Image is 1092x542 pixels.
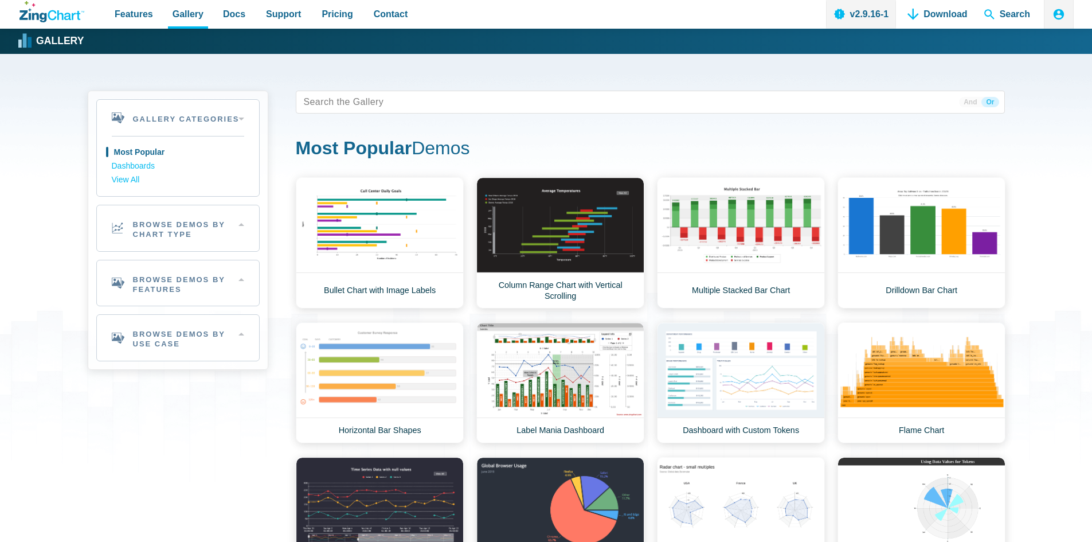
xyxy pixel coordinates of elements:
[476,177,644,309] a: Column Range Chart with Vertical Scrolling
[173,6,203,22] span: Gallery
[657,322,825,443] a: Dashboard with Custom Tokens
[296,137,1005,162] h1: Demos
[97,260,259,306] h2: Browse Demos By Features
[374,6,408,22] span: Contact
[97,100,259,136] h2: Gallery Categories
[115,6,153,22] span: Features
[296,177,464,309] a: Bullet Chart with Image Labels
[959,97,981,107] span: And
[837,322,1005,443] a: Flame Chart
[296,138,412,158] strong: Most Popular
[322,6,353,22] span: Pricing
[657,177,825,309] a: Multiple Stacked Bar Chart
[223,6,245,22] span: Docs
[296,322,464,443] a: Horizontal Bar Shapes
[112,146,244,159] a: Most Popular
[19,1,84,22] a: ZingChart Logo. Click to return to the homepage
[19,33,84,50] a: Gallery
[97,205,259,251] h2: Browse Demos By Chart Type
[112,173,244,187] a: View All
[981,97,999,107] span: Or
[112,159,244,173] a: Dashboards
[837,177,1005,309] a: Drilldown Bar Chart
[97,315,259,361] h2: Browse Demos By Use Case
[476,322,644,443] a: Label Mania Dashboard
[36,36,84,46] strong: Gallery
[266,6,301,22] span: Support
